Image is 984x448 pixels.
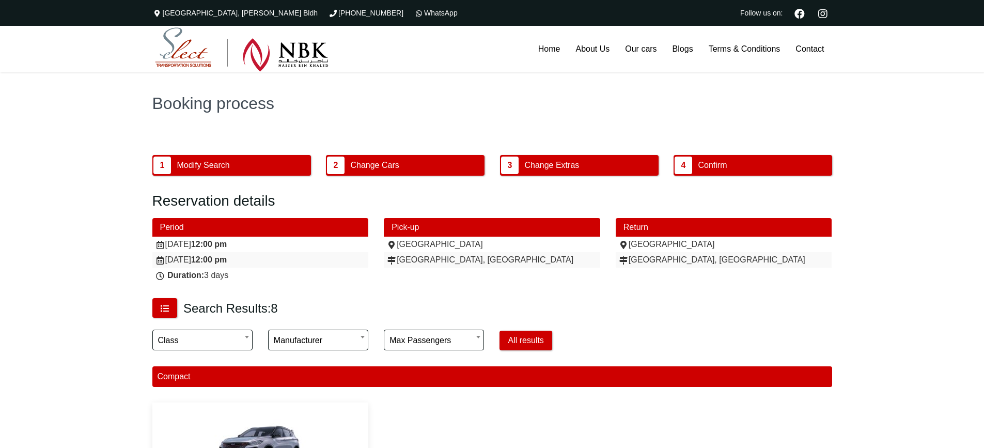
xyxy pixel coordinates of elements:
h2: Reservation details [152,192,832,210]
a: About Us [568,26,617,72]
button: 3 Change Extras [500,155,659,176]
span: 8 [271,301,277,315]
span: Change Extras [521,156,583,175]
span: Class [158,330,247,351]
button: 1 Modify Search [152,155,311,176]
div: [GEOGRAPHIC_DATA] [386,239,598,250]
a: Terms & Conditions [701,26,788,72]
a: Blogs [665,26,701,72]
div: Pick-up [384,218,600,237]
div: Return [616,218,832,237]
span: 4 [675,157,692,174]
span: Manufacturer [274,330,363,351]
span: Class [152,330,253,350]
strong: 12:00 pm [191,255,227,264]
div: [GEOGRAPHIC_DATA], [GEOGRAPHIC_DATA] [386,255,598,265]
div: [DATE] [155,255,366,265]
button: All results [499,331,552,350]
span: Change Cars [347,156,402,175]
div: Compact [152,366,832,387]
span: 1 [153,157,171,174]
h1: Booking process [152,95,832,112]
button: 4 Confirm [674,155,832,176]
a: Our cars [617,26,664,72]
a: Facebook [790,7,809,19]
span: Max passengers [384,330,484,350]
span: Confirm [694,156,730,175]
span: Manufacturer [268,330,368,350]
a: WhatsApp [414,9,458,17]
div: Period [152,218,369,237]
a: Home [530,26,568,72]
div: [GEOGRAPHIC_DATA], [GEOGRAPHIC_DATA] [618,255,830,265]
span: 2 [327,157,345,174]
a: [PHONE_NUMBER] [328,9,403,17]
span: Modify Search [173,156,233,175]
div: [GEOGRAPHIC_DATA] [618,239,830,250]
a: Instagram [814,7,832,19]
strong: 12:00 pm [191,240,227,249]
span: Max passengers [389,330,478,351]
img: Select Rent a Car [155,27,329,72]
strong: Duration: [167,271,204,280]
h3: Search Results: [183,301,278,316]
span: 3 [501,157,519,174]
a: Contact [788,26,832,72]
div: [DATE] [155,239,366,250]
div: 3 days [155,270,366,281]
button: 2 Change Cars [326,155,485,176]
